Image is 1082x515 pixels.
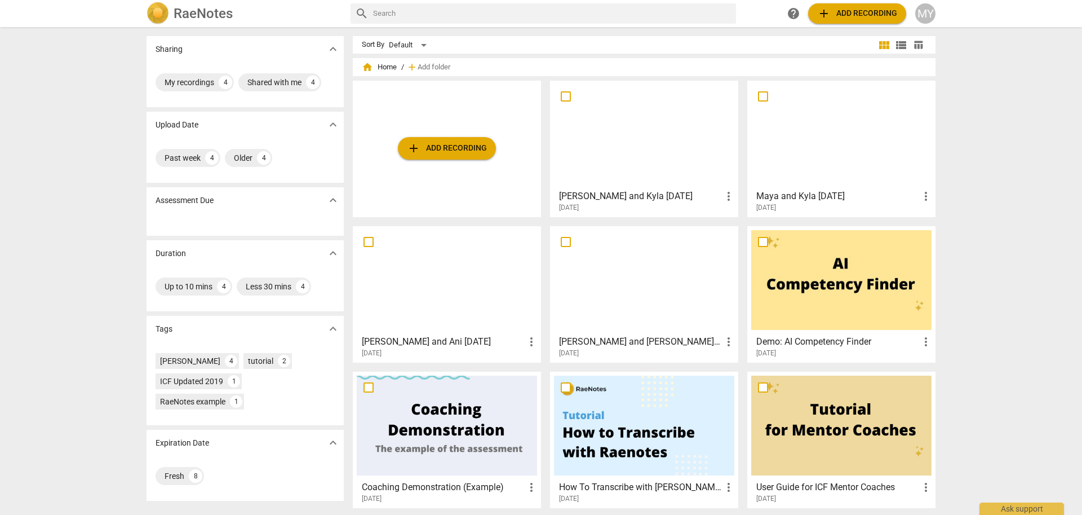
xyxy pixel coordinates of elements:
div: Fresh [165,470,184,482]
div: 4 [257,151,270,165]
span: [DATE] [756,349,776,358]
div: Up to 10 mins [165,281,212,292]
span: [DATE] [559,349,579,358]
h2: RaeNotes [174,6,233,21]
div: 1 [228,375,240,388]
span: help [787,7,800,20]
div: 4 [217,280,230,293]
button: Show more [325,192,342,209]
div: Past week [165,152,201,164]
div: [PERSON_NAME] [160,355,220,367]
div: 4 [205,151,219,165]
h3: User Guide for ICF Mentor Coaches [756,481,919,494]
img: Logo [147,2,169,25]
span: table_chart [913,39,924,50]
span: more_vert [722,190,735,203]
span: [DATE] [756,203,776,213]
div: My recordings [165,77,214,88]
a: User Guide for ICF Mentor Coaches[DATE] [751,376,932,503]
span: [DATE] [756,494,776,504]
span: / [401,63,404,72]
h3: Maya and Andrea Sept 2 [559,335,722,349]
h3: Coaching Demonstration (Example) [362,481,525,494]
h3: Maya and Kyla Sept 5 [756,190,919,203]
span: expand_more [326,193,340,207]
span: more_vert [919,190,933,203]
button: Show more [325,245,342,262]
span: home [362,61,373,73]
span: more_vert [919,481,933,494]
span: expand_more [326,436,340,450]
span: search [355,7,369,20]
button: Show more [325,434,342,451]
button: MY [915,3,935,24]
p: Upload Date [156,119,198,131]
p: Tags [156,323,172,335]
a: Maya and Kyla [DATE][DATE] [751,85,932,212]
span: add [406,61,418,73]
span: add [817,7,831,20]
button: Show more [325,320,342,337]
span: [DATE] [559,494,579,504]
span: more_vert [525,481,538,494]
h3: How To Transcribe with RaeNotes [559,481,722,494]
div: 4 [219,76,232,89]
div: 4 [306,76,320,89]
p: Expiration Date [156,437,209,449]
span: Add folder [418,63,450,72]
button: Upload [808,3,906,24]
div: 4 [225,355,237,367]
p: Assessment Due [156,195,214,206]
span: expand_more [326,322,340,336]
div: Default [389,36,431,54]
span: [DATE] [559,203,579,213]
button: Show more [325,41,342,58]
div: tutorial [248,355,273,367]
span: expand_more [326,42,340,56]
span: expand_more [326,247,340,260]
button: Upload [398,137,496,160]
span: expand_more [326,118,340,131]
input: Search [373,5,731,23]
h3: Maya and Ani Sept 5 [362,335,525,349]
div: 1 [230,395,242,408]
span: more_vert [525,335,538,349]
span: Add recording [407,142,487,155]
span: [DATE] [362,349,382,358]
button: Tile view [876,37,893,54]
a: LogoRaeNotes [147,2,342,25]
div: 2 [278,355,290,367]
span: more_vert [919,335,933,349]
div: Ask support [979,503,1064,515]
span: [DATE] [362,494,382,504]
div: Sort By [362,41,384,49]
button: Show more [325,116,342,133]
span: add [407,142,420,155]
div: 4 [296,280,309,293]
h3: Demo: AI Competency Finder [756,335,919,349]
span: view_module [877,38,891,52]
span: Home [362,61,397,73]
div: Older [234,152,252,164]
h3: Maya and Kyla Sept 6 [559,190,722,203]
p: Sharing [156,43,183,55]
a: Help [783,3,804,24]
a: [PERSON_NAME] and Ani [DATE][DATE] [357,230,537,358]
a: [PERSON_NAME] and Kyla [DATE][DATE] [554,85,734,212]
div: RaeNotes example [160,396,225,407]
button: Table view [910,37,926,54]
button: List view [893,37,910,54]
div: Less 30 mins [246,281,291,292]
div: ICF Updated 2019 [160,376,223,387]
a: How To Transcribe with [PERSON_NAME][DATE] [554,376,734,503]
div: Shared with me [247,77,301,88]
a: Demo: AI Competency Finder[DATE] [751,230,932,358]
a: [PERSON_NAME] and [PERSON_NAME] [DATE][DATE] [554,230,734,358]
span: view_list [894,38,908,52]
span: more_vert [722,481,735,494]
span: more_vert [722,335,735,349]
div: 8 [189,469,202,483]
a: Coaching Demonstration (Example)[DATE] [357,376,537,503]
span: Add recording [817,7,897,20]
